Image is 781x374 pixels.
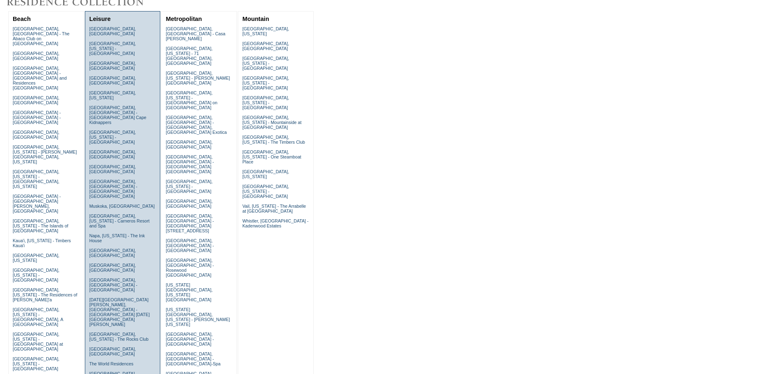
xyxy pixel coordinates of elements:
[166,258,214,278] a: [GEOGRAPHIC_DATA], [GEOGRAPHIC_DATA] - Rosewood [GEOGRAPHIC_DATA]
[242,95,289,110] a: [GEOGRAPHIC_DATA], [US_STATE] - [GEOGRAPHIC_DATA]
[89,41,136,56] a: [GEOGRAPHIC_DATA], [US_STATE] - [GEOGRAPHIC_DATA]
[242,184,289,199] a: [GEOGRAPHIC_DATA], [US_STATE] - [GEOGRAPHIC_DATA]
[166,46,212,66] a: [GEOGRAPHIC_DATA], [US_STATE] - 71 [GEOGRAPHIC_DATA], [GEOGRAPHIC_DATA]
[242,135,305,145] a: [GEOGRAPHIC_DATA], [US_STATE] - The Timbers Club
[166,179,212,194] a: [GEOGRAPHIC_DATA], [US_STATE] - [GEOGRAPHIC_DATA]
[13,169,59,189] a: [GEOGRAPHIC_DATA], [US_STATE] - [GEOGRAPHIC_DATA], [US_STATE]
[89,248,136,258] a: [GEOGRAPHIC_DATA], [GEOGRAPHIC_DATA]
[89,297,150,327] a: [DATE][GEOGRAPHIC_DATA][PERSON_NAME], [GEOGRAPHIC_DATA] - [GEOGRAPHIC_DATA] [DATE][GEOGRAPHIC_DAT...
[89,213,150,228] a: [GEOGRAPHIC_DATA], [US_STATE] - Carneros Resort and Spa
[89,26,136,36] a: [GEOGRAPHIC_DATA], [GEOGRAPHIC_DATA]
[89,332,149,342] a: [GEOGRAPHIC_DATA], [US_STATE] - The Rocks Club
[166,238,214,253] a: [GEOGRAPHIC_DATA], [GEOGRAPHIC_DATA] - [GEOGRAPHIC_DATA]
[242,149,301,164] a: [GEOGRAPHIC_DATA], [US_STATE] - One Steamboat Place
[166,16,202,22] a: Metropolitan
[89,346,136,356] a: [GEOGRAPHIC_DATA], [GEOGRAPHIC_DATA]
[89,233,145,243] a: Napa, [US_STATE] - The Ink House
[166,332,214,346] a: [GEOGRAPHIC_DATA], [GEOGRAPHIC_DATA] - [GEOGRAPHIC_DATA]
[13,287,77,302] a: [GEOGRAPHIC_DATA], [US_STATE] - The Residences of [PERSON_NAME]'a
[242,41,289,51] a: [GEOGRAPHIC_DATA], [GEOGRAPHIC_DATA]
[166,282,212,302] a: [US_STATE][GEOGRAPHIC_DATA], [US_STATE][GEOGRAPHIC_DATA]
[242,76,289,90] a: [GEOGRAPHIC_DATA], [US_STATE] - [GEOGRAPHIC_DATA]
[89,164,136,174] a: [GEOGRAPHIC_DATA], [GEOGRAPHIC_DATA]
[89,263,136,273] a: [GEOGRAPHIC_DATA], [GEOGRAPHIC_DATA]
[13,26,70,46] a: [GEOGRAPHIC_DATA], [GEOGRAPHIC_DATA] - The Abaco Club on [GEOGRAPHIC_DATA]
[89,130,136,145] a: [GEOGRAPHIC_DATA], [US_STATE] - [GEOGRAPHIC_DATA]
[166,199,212,209] a: [GEOGRAPHIC_DATA], [GEOGRAPHIC_DATA]
[13,238,71,248] a: Kaua'i, [US_STATE] - Timbers Kaua'i
[89,149,136,159] a: [GEOGRAPHIC_DATA], [GEOGRAPHIC_DATA]
[166,71,230,85] a: [GEOGRAPHIC_DATA], [US_STATE] - [PERSON_NAME][GEOGRAPHIC_DATA]
[13,16,31,22] a: Beach
[13,268,59,282] a: [GEOGRAPHIC_DATA], [US_STATE] - [GEOGRAPHIC_DATA]
[13,130,59,140] a: [GEOGRAPHIC_DATA], [GEOGRAPHIC_DATA]
[13,66,67,90] a: [GEOGRAPHIC_DATA], [GEOGRAPHIC_DATA] - [GEOGRAPHIC_DATA] and Residences [GEOGRAPHIC_DATA]
[166,26,225,41] a: [GEOGRAPHIC_DATA], [GEOGRAPHIC_DATA] - Casa [PERSON_NAME]
[242,26,289,36] a: [GEOGRAPHIC_DATA], [US_STATE]
[13,332,63,351] a: [GEOGRAPHIC_DATA], [US_STATE] - [GEOGRAPHIC_DATA] at [GEOGRAPHIC_DATA]
[13,145,77,164] a: [GEOGRAPHIC_DATA], [US_STATE] - [PERSON_NAME][GEOGRAPHIC_DATA], [US_STATE]
[89,105,146,125] a: [GEOGRAPHIC_DATA], [GEOGRAPHIC_DATA] - [GEOGRAPHIC_DATA] Cape Kidnappers
[166,213,214,233] a: [GEOGRAPHIC_DATA], [GEOGRAPHIC_DATA] - [GEOGRAPHIC_DATA][STREET_ADDRESS]
[166,90,217,110] a: [GEOGRAPHIC_DATA], [US_STATE] - [GEOGRAPHIC_DATA] on [GEOGRAPHIC_DATA]
[89,204,155,209] a: Muskoka, [GEOGRAPHIC_DATA]
[13,218,68,233] a: [GEOGRAPHIC_DATA], [US_STATE] - The Islands of [GEOGRAPHIC_DATA]
[242,169,289,179] a: [GEOGRAPHIC_DATA], [US_STATE]
[166,154,214,174] a: [GEOGRAPHIC_DATA], [GEOGRAPHIC_DATA] - [GEOGRAPHIC_DATA] [GEOGRAPHIC_DATA]
[242,56,289,71] a: [GEOGRAPHIC_DATA], [US_STATE] - [GEOGRAPHIC_DATA]
[89,61,136,71] a: [GEOGRAPHIC_DATA], [GEOGRAPHIC_DATA]
[13,110,61,125] a: [GEOGRAPHIC_DATA] - [GEOGRAPHIC_DATA] - [GEOGRAPHIC_DATA]
[13,194,61,213] a: [GEOGRAPHIC_DATA] - [GEOGRAPHIC_DATA][PERSON_NAME], [GEOGRAPHIC_DATA]
[89,278,137,292] a: [GEOGRAPHIC_DATA], [GEOGRAPHIC_DATA] - [GEOGRAPHIC_DATA]
[166,307,230,327] a: [US_STATE][GEOGRAPHIC_DATA], [US_STATE] - [PERSON_NAME] [US_STATE]
[89,361,134,366] a: The World Residences
[13,95,59,105] a: [GEOGRAPHIC_DATA], [GEOGRAPHIC_DATA]
[89,76,136,85] a: [GEOGRAPHIC_DATA], [GEOGRAPHIC_DATA]
[166,140,212,149] a: [GEOGRAPHIC_DATA], [GEOGRAPHIC_DATA]
[89,90,136,100] a: [GEOGRAPHIC_DATA], [US_STATE]
[242,16,269,22] a: Mountain
[166,351,220,366] a: [GEOGRAPHIC_DATA], [GEOGRAPHIC_DATA] - [GEOGRAPHIC_DATA]-Spa
[89,179,137,199] a: [GEOGRAPHIC_DATA], [GEOGRAPHIC_DATA] - [GEOGRAPHIC_DATA] [GEOGRAPHIC_DATA]
[166,115,227,135] a: [GEOGRAPHIC_DATA], [GEOGRAPHIC_DATA] - [GEOGRAPHIC_DATA], [GEOGRAPHIC_DATA] Exotica
[13,356,59,371] a: [GEOGRAPHIC_DATA], [US_STATE] - [GEOGRAPHIC_DATA]
[242,218,308,228] a: Whistler, [GEOGRAPHIC_DATA] - Kadenwood Estates
[13,51,59,61] a: [GEOGRAPHIC_DATA], [GEOGRAPHIC_DATA]
[242,204,306,213] a: Vail, [US_STATE] - The Arrabelle at [GEOGRAPHIC_DATA]
[242,115,301,130] a: [GEOGRAPHIC_DATA], [US_STATE] - Mountainside at [GEOGRAPHIC_DATA]
[89,16,111,22] a: Leisure
[13,307,63,327] a: [GEOGRAPHIC_DATA], [US_STATE] - [GEOGRAPHIC_DATA], A [GEOGRAPHIC_DATA]
[13,253,59,263] a: [GEOGRAPHIC_DATA], [US_STATE]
